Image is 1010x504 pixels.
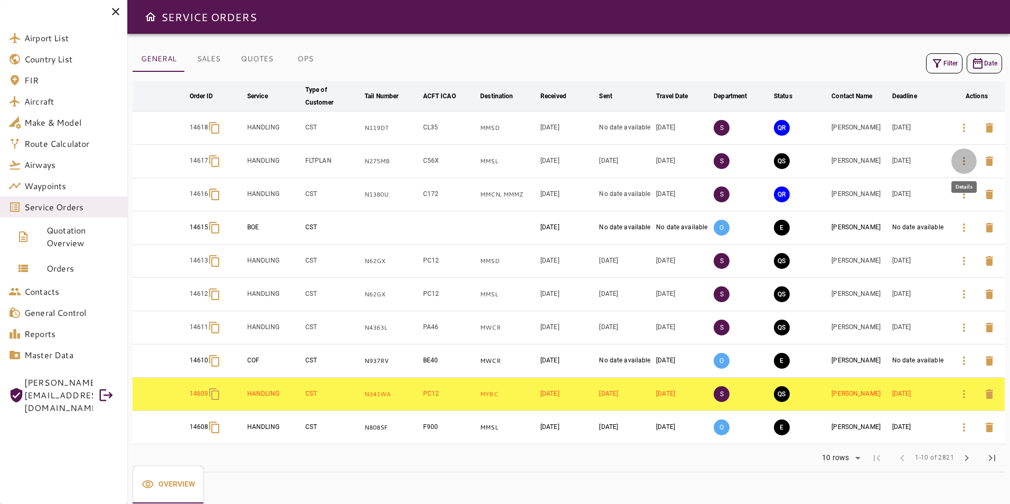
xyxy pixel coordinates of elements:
p: 14610 [190,356,209,365]
td: HANDLING [245,311,303,344]
span: FIR [24,74,119,87]
p: N808SF [364,423,419,432]
td: [DATE] [890,178,949,211]
p: S [714,153,730,169]
button: GENERAL [133,46,185,72]
button: Delete [977,381,1002,407]
span: Waypoints [24,180,119,192]
p: MWCR [480,357,536,366]
button: OPS [282,46,329,72]
td: [PERSON_NAME] [829,145,890,178]
td: [DATE] [538,211,597,245]
td: [PERSON_NAME] [829,311,890,344]
button: Details [951,248,977,274]
div: Sent [599,90,612,102]
p: N341WA [364,390,419,399]
td: CST [303,111,362,145]
td: HANDLING [245,178,303,211]
p: N62GX [364,290,419,299]
span: Status [774,90,806,102]
td: [DATE] [890,278,949,311]
td: C56X [421,145,479,178]
button: Delete [977,148,1002,174]
td: [DATE] [890,245,949,278]
button: Filter [926,53,962,73]
div: Deadline [892,90,917,102]
p: 14616 [190,190,209,199]
td: [PERSON_NAME] [829,344,890,378]
td: FLTPLAN [303,145,362,178]
td: HANDLING [245,111,303,145]
button: QUOTE SENT [774,253,790,269]
span: 1-10 of 2821 [915,453,954,463]
td: [DATE] [538,411,597,444]
button: QUOTES [232,46,282,72]
p: MMSL [480,157,536,166]
div: Service [247,90,268,102]
button: Delete [977,348,1002,374]
p: N275MB [364,157,419,166]
td: [DATE] [597,311,654,344]
span: Service [247,90,282,102]
p: 14608 [190,423,209,432]
td: [DATE] [654,311,712,344]
p: O [714,220,730,236]
td: HANDLING [245,378,303,411]
button: Details [951,282,977,307]
td: [DATE] [890,311,949,344]
td: [DATE] [597,245,654,278]
td: No date available [654,211,712,245]
td: [PERSON_NAME] [829,378,890,411]
div: Received [540,90,566,102]
td: [DATE] [654,145,712,178]
td: [DATE] [654,344,712,378]
span: Contacts [24,285,119,298]
button: QUOTE SENT [774,286,790,302]
button: EXECUTION [774,353,790,369]
td: CST [303,344,362,378]
td: [DATE] [597,411,654,444]
button: Delete [977,115,1002,141]
div: ACFT ICAO [423,90,456,102]
td: [DATE] [654,245,712,278]
p: MMSD [480,124,536,133]
td: CST [303,311,362,344]
span: First Page [864,445,890,471]
span: Order ID [190,90,227,102]
p: S [714,320,730,335]
td: [PERSON_NAME] [829,278,890,311]
p: 14612 [190,290,209,298]
p: 14615 [190,223,209,232]
div: Type of Customer [305,83,347,109]
td: COF [245,344,303,378]
span: Contact Name [831,90,886,102]
p: 14611 [190,323,209,332]
td: No date available [597,211,654,245]
td: [DATE] [597,378,654,411]
td: [DATE] [538,344,597,378]
button: Details [951,315,977,340]
td: No date available [597,344,654,378]
p: N4363L [364,323,419,332]
td: [DATE] [538,278,597,311]
span: Previous Page [890,445,915,471]
div: Tail Number [364,90,398,102]
span: Sent [599,90,626,102]
td: [DATE] [538,245,597,278]
td: [PERSON_NAME] [829,411,890,444]
button: Details [951,215,977,240]
td: HANDLING [245,245,303,278]
p: MMSL [480,290,536,299]
span: Received [540,90,580,102]
p: MMCN, MMMZ [480,190,536,199]
span: Airways [24,158,119,171]
button: Overview [133,465,204,503]
span: Deadline [892,90,931,102]
span: Tail Number [364,90,412,102]
p: 14617 [190,156,209,165]
td: BOE [245,211,303,245]
td: [DATE] [538,111,597,145]
span: Destination [480,90,527,102]
td: [DATE] [890,411,949,444]
td: CST [303,211,362,245]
